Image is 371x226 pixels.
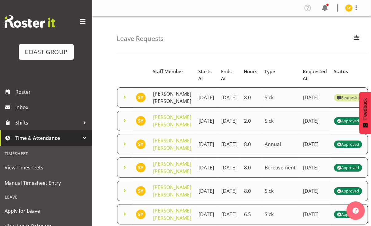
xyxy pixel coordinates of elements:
a: [PERSON_NAME] [PERSON_NAME] [153,137,191,151]
td: Annual [261,134,299,154]
div: Approved [337,187,359,195]
a: Apply for Leave [2,203,91,219]
img: seon-young-belding8911.jpg [136,209,146,219]
img: seon-young-belding8911.jpg [136,163,146,172]
td: [DATE] [195,157,218,178]
div: Approved [337,117,359,125]
img: seon-young-belding8911.jpg [136,93,146,102]
td: [DATE] [299,111,330,131]
td: [DATE] [218,134,240,154]
td: 8.0 [240,134,261,154]
td: [DATE] [218,157,240,178]
td: [DATE] [299,204,330,224]
td: Bereavement [261,157,299,178]
img: seon-young-belding8911.jpg [136,139,146,149]
td: [DATE] [195,181,218,201]
span: Apply for Leave [5,206,88,216]
span: Staff Member [153,68,184,75]
a: [PERSON_NAME] [PERSON_NAME] [153,161,191,175]
td: [DATE] [195,111,218,131]
a: [PERSON_NAME] [PERSON_NAME] [153,90,191,105]
td: Sick [261,87,299,108]
span: Manual Timesheet Entry [5,178,88,188]
a: [PERSON_NAME] [PERSON_NAME] [153,184,191,198]
td: [DATE] [195,204,218,224]
a: View Timesheets [2,160,91,175]
div: Leave [2,191,91,203]
div: Approved [337,141,359,148]
td: 2.0 [240,111,261,131]
td: [DATE] [299,157,330,178]
div: Requested [337,94,361,101]
span: Ends At [221,68,237,82]
td: [DATE] [218,111,240,131]
td: [DATE] [218,204,240,224]
td: Sick [261,181,299,201]
span: Requested At [303,68,327,82]
img: seon-young-belding8911.jpg [345,4,353,12]
div: Timesheet [2,147,91,160]
h4: Leave Requests [117,35,164,42]
img: seon-young-belding8911.jpg [136,116,146,126]
div: Approved [337,211,359,218]
img: seon-young-belding8911.jpg [136,186,146,196]
span: Shifts [15,118,80,127]
span: Starts At [198,68,214,82]
td: 8.0 [240,181,261,201]
td: [DATE] [299,181,330,201]
td: [DATE] [299,134,330,154]
td: Sick [261,111,299,131]
span: Time & Attendance [15,133,80,143]
span: Type [264,68,275,75]
span: Feedback [362,98,368,120]
img: Rosterit website logo [5,15,55,28]
button: Feedback - Show survey [359,92,371,134]
a: [PERSON_NAME] [PERSON_NAME] [153,207,191,221]
span: Inbox [15,103,89,112]
td: [DATE] [195,87,218,108]
td: Sick [261,204,299,224]
span: Roster [15,87,89,97]
td: 8.0 [240,87,261,108]
a: [PERSON_NAME] [PERSON_NAME] [153,114,191,128]
img: help-xxl-2.png [353,208,359,214]
div: Approved [337,164,359,171]
td: [DATE] [299,87,330,108]
td: [DATE] [218,181,240,201]
span: Hours [244,68,257,75]
td: 6.5 [240,204,261,224]
span: View Timesheets [5,163,88,172]
span: Status [334,68,348,75]
a: Manual Timesheet Entry [2,175,91,191]
td: 8.0 [240,157,261,178]
td: [DATE] [195,134,218,154]
div: COAST GROUP [25,47,68,57]
td: [DATE] [218,87,240,108]
button: Filter Employees [350,32,363,46]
